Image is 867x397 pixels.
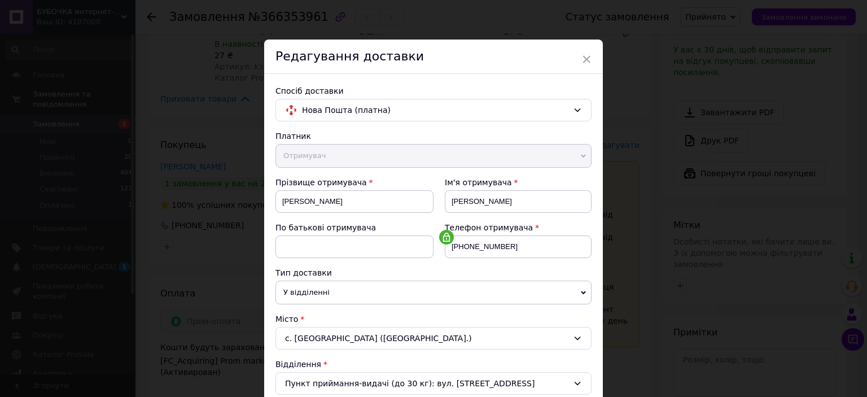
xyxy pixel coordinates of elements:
[275,268,332,277] span: Тип доставки
[445,223,533,232] span: Телефон отримувача
[275,85,592,97] div: Спосіб доставки
[264,40,603,74] div: Редагування доставки
[302,104,568,116] span: Нова Пошта (платна)
[275,281,592,304] span: У відділенні
[581,50,592,69] span: ×
[445,178,512,187] span: Ім'я отримувача
[275,327,592,350] div: с. [GEOGRAPHIC_DATA] ([GEOGRAPHIC_DATA].)
[275,372,592,395] div: Пункт приймання-видачі (до 30 кг): вул. [STREET_ADDRESS]
[275,132,311,141] span: Платник
[275,178,367,187] span: Прізвище отримувача
[275,313,592,325] div: Місто
[275,144,592,168] span: Отримувач
[275,359,592,370] div: Відділення
[445,235,592,258] input: +380
[275,223,376,232] span: По батькові отримувача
